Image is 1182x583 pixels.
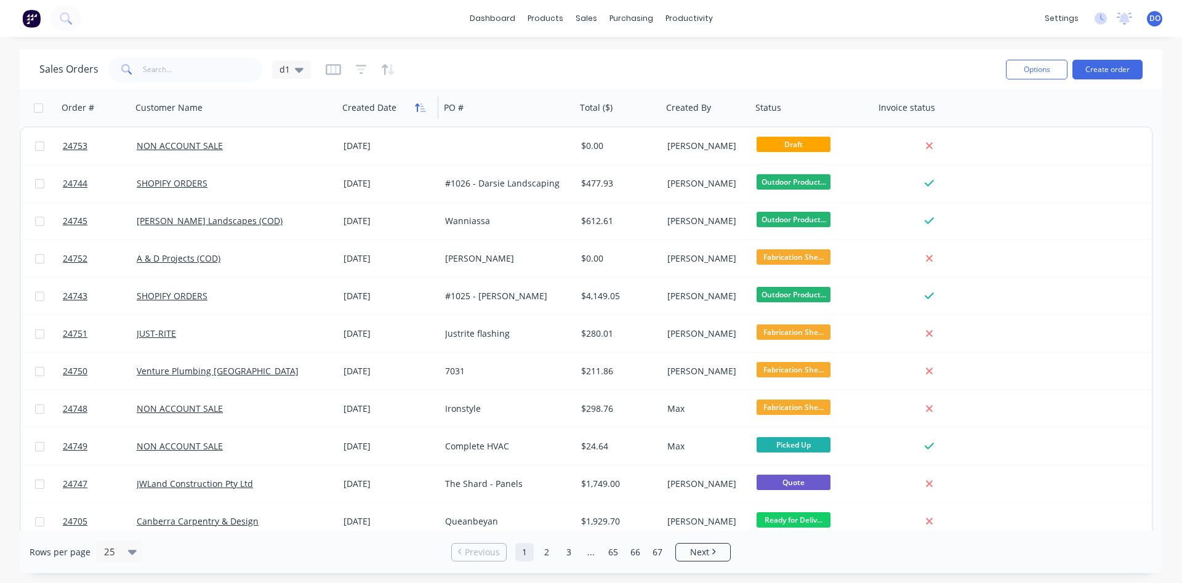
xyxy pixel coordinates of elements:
[690,546,709,558] span: Next
[63,252,87,265] span: 24752
[39,63,98,75] h1: Sales Orders
[515,543,534,561] a: Page 1 is your current page
[344,365,435,377] div: [DATE]
[344,403,435,415] div: [DATE]
[137,140,223,151] a: NON ACCOUNT SALE
[757,400,830,415] span: Fabrication She...
[63,165,137,202] a: 24744
[344,290,435,302] div: [DATE]
[137,252,220,264] a: A & D Projects (COD)
[445,290,565,302] div: #1025 - [PERSON_NAME]
[667,440,743,452] div: Max
[1149,13,1160,24] span: DO
[445,440,565,452] div: Complete HVAC
[143,57,263,82] input: Search...
[137,290,207,302] a: SHOPIFY ORDERS
[581,440,654,452] div: $24.64
[757,137,830,152] span: Draft
[667,140,743,152] div: [PERSON_NAME]
[757,324,830,340] span: Fabrication She...
[344,215,435,227] div: [DATE]
[63,428,137,465] a: 24749
[667,328,743,340] div: [PERSON_NAME]
[137,365,299,377] a: Venture Plumbing [GEOGRAPHIC_DATA]
[62,102,94,114] div: Order #
[63,390,137,427] a: 24748
[757,174,830,190] span: Outdoor Product...
[63,478,87,490] span: 24747
[569,9,603,28] div: sales
[659,9,719,28] div: productivity
[63,403,87,415] span: 24748
[135,102,203,114] div: Customer Name
[667,215,743,227] div: [PERSON_NAME]
[137,328,176,339] a: JUST-RITE
[63,515,87,528] span: 24705
[667,290,743,302] div: [PERSON_NAME]
[137,403,223,414] a: NON ACCOUNT SALE
[581,252,654,265] div: $0.00
[580,102,613,114] div: Total ($)
[344,440,435,452] div: [DATE]
[63,140,87,152] span: 24753
[137,478,253,489] a: JWLand Construction Pty Ltd
[63,215,87,227] span: 24745
[445,177,565,190] div: #1026 - Darsie Landscaping
[22,9,41,28] img: Factory
[63,353,137,390] a: 24750
[648,543,667,561] a: Page 67
[445,365,565,377] div: 7031
[137,515,259,527] a: Canberra Carpentry & Design
[667,177,743,190] div: [PERSON_NAME]
[1072,60,1143,79] button: Create order
[626,543,645,561] a: Page 66
[445,403,565,415] div: Ironstyle
[344,478,435,490] div: [DATE]
[63,203,137,239] a: 24745
[755,102,781,114] div: Status
[581,140,654,152] div: $0.00
[63,440,87,452] span: 24749
[446,543,736,561] ul: Pagination
[560,543,578,561] a: Page 3
[757,437,830,452] span: Picked Up
[581,515,654,528] div: $1,929.70
[445,328,565,340] div: Justrite flashing
[344,252,435,265] div: [DATE]
[757,512,830,528] span: Ready for Deliv...
[445,515,565,528] div: Queanbeyan
[537,543,556,561] a: Page 2
[667,478,743,490] div: [PERSON_NAME]
[1039,9,1085,28] div: settings
[63,503,137,540] a: 24705
[63,328,87,340] span: 24751
[757,212,830,227] span: Outdoor Product...
[444,102,464,114] div: PO #
[604,543,622,561] a: Page 65
[581,478,654,490] div: $1,749.00
[757,475,830,490] span: Quote
[445,215,565,227] div: Wanniassa
[1006,60,1067,79] button: Options
[757,249,830,265] span: Fabrication She...
[581,177,654,190] div: $477.93
[667,365,743,377] div: [PERSON_NAME]
[137,215,283,227] a: [PERSON_NAME] Landscapes (COD)
[582,543,600,561] a: Jump forward
[581,290,654,302] div: $4,149.05
[63,290,87,302] span: 24743
[344,328,435,340] div: [DATE]
[63,177,87,190] span: 24744
[667,403,743,415] div: Max
[521,9,569,28] div: products
[452,546,506,558] a: Previous page
[344,177,435,190] div: [DATE]
[757,362,830,377] span: Fabrication She...
[63,315,137,352] a: 24751
[603,9,659,28] div: purchasing
[137,440,223,452] a: NON ACCOUNT SALE
[581,403,654,415] div: $298.76
[30,546,90,558] span: Rows per page
[63,365,87,377] span: 24750
[344,515,435,528] div: [DATE]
